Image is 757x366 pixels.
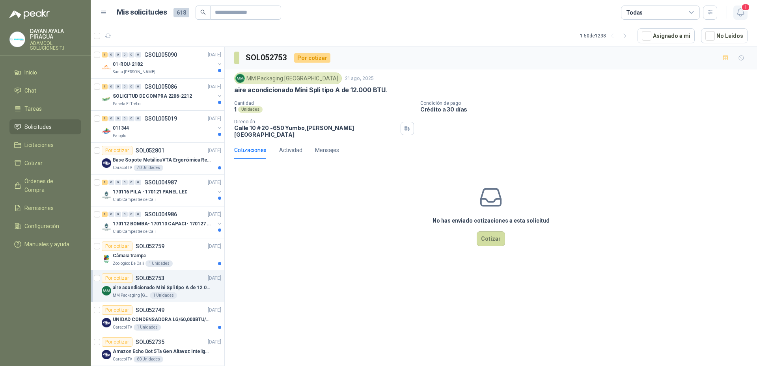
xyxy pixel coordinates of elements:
img: Company Logo [236,74,244,83]
div: 60 Unidades [134,356,163,362]
p: SOL052735 [136,339,164,345]
div: 0 [108,180,114,185]
img: Logo peakr [9,9,50,19]
img: Company Logo [102,95,111,104]
p: Club Campestre de Cali [113,229,156,235]
div: 0 [122,84,128,89]
img: Company Logo [102,126,111,136]
p: 21 ago, 2025 [345,75,374,82]
span: search [200,9,206,15]
div: 0 [135,212,141,217]
div: Por cotizar [102,273,132,283]
p: Cámara trampa [113,252,145,260]
button: Cotizar [477,231,505,246]
span: 618 [173,8,189,17]
div: 1 Unidades [134,324,161,331]
span: Solicitudes [24,123,52,131]
a: Remisiones [9,201,81,216]
img: Company Logo [102,286,111,295]
h3: No has enviado cotizaciones a esta solicitud [433,216,550,225]
div: Mensajes [315,146,339,154]
a: Órdenes de Compra [9,174,81,197]
div: 1 Unidades [145,260,173,267]
p: Amazon Echo Dot 5Ta Gen Altavoz Inteligente Alexa Azul [113,348,211,355]
p: [DATE] [208,147,221,154]
p: Cantidad [234,100,414,106]
span: Remisiones [24,204,54,212]
img: Company Logo [102,63,111,72]
p: [DATE] [208,307,221,314]
p: 1 [234,106,237,113]
div: 0 [135,116,141,121]
div: 0 [122,116,128,121]
div: Todas [626,8,643,17]
a: Configuración [9,219,81,234]
p: Dirección [234,119,397,124]
a: Por cotizarSOL052749[DATE] Company LogoUNIDAD CONDENSADORA LG/60,000BTU/220V/R410A: ICaracol TV1 ... [91,302,224,334]
span: 1 [741,4,750,11]
div: Por cotizar [102,305,132,315]
img: Company Logo [102,350,111,359]
p: Calle 10 # 20 -650 Yumbo , [PERSON_NAME][GEOGRAPHIC_DATA] [234,124,397,138]
a: 1 0 0 0 0 0 GSOL005019[DATE] Company Logo011344Patojito [102,114,223,139]
div: Actividad [279,146,302,154]
p: Base Sopote Metálica VTA Ergonómica Retráctil para Portátil [113,156,211,164]
div: MM Packaging [GEOGRAPHIC_DATA] [234,72,342,84]
div: 0 [129,84,134,89]
a: 1 0 0 0 0 0 GSOL005086[DATE] Company LogoSOLICITUD DE COMPRA 2206-2212Panela El Trébol [102,82,223,107]
a: 1 0 0 0 0 0 GSOL004986[DATE] Company Logo170112 BOMBA- 170113 CAPACI- 170127 MOTOR 170119 RClub C... [102,210,223,235]
span: Cotizar [24,159,43,167]
div: Por cotizar [102,242,132,251]
a: Licitaciones [9,137,81,152]
p: Crédito a 30 días [420,106,754,113]
div: 0 [108,212,114,217]
button: No Leídos [701,28,748,43]
span: Órdenes de Compra [24,177,74,194]
p: Panela El Trébol [113,101,142,107]
a: Chat [9,83,81,98]
span: Tareas [24,104,42,113]
img: Company Logo [102,318,111,327]
div: 0 [129,116,134,121]
p: GSOL004986 [144,212,177,217]
p: SOL052801 [136,148,164,153]
p: GSOL005086 [144,84,177,89]
div: 0 [129,212,134,217]
div: 1 [102,52,108,58]
a: Manuales y ayuda [9,237,81,252]
p: 01-RQU-2182 [113,61,143,68]
p: GSOL005090 [144,52,177,58]
div: 0 [115,212,121,217]
div: 0 [135,180,141,185]
div: 1 [102,116,108,121]
span: Licitaciones [24,141,54,149]
p: [DATE] [208,338,221,346]
p: SOLICITUD DE COMPRA 2206-2212 [113,93,192,100]
p: [DATE] [208,275,221,282]
img: Company Logo [10,32,25,47]
span: Chat [24,86,36,95]
button: Asignado a mi [638,28,695,43]
p: SOL052759 [136,243,164,249]
div: 0 [115,180,121,185]
span: Manuales y ayuda [24,240,69,249]
p: Santa [PERSON_NAME] [113,69,155,75]
p: Caracol TV [113,165,132,171]
div: 0 [129,180,134,185]
div: 0 [122,180,128,185]
img: Company Logo [102,254,111,264]
p: Condición de pago [420,100,754,106]
a: Tareas [9,101,81,116]
p: aire acondicionado Mini Spli tipo A de 12.000 BTU. [234,86,387,94]
h1: Mis solicitudes [117,7,167,18]
div: 0 [115,84,121,89]
p: SOL052753 [136,275,164,281]
div: 1 [102,180,108,185]
p: [DATE] [208,211,221,218]
div: 70 Unidades [134,165,163,171]
div: 0 [135,84,141,89]
div: 0 [108,52,114,58]
p: Zoologico De Cali [113,260,144,267]
button: 1 [733,6,748,20]
p: Caracol TV [113,356,132,362]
